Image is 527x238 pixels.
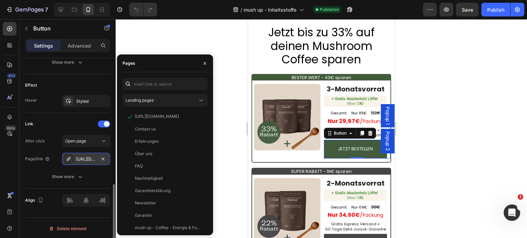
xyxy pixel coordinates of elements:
div: 450 [7,73,16,78]
button: 7 [3,3,51,16]
div: Show more [52,59,84,66]
button: Show more [25,171,110,183]
button: Delete element [25,223,110,234]
span: Save [462,7,473,13]
div: Erfahrungen [135,138,159,145]
button: Open page [62,135,110,147]
div: mush up - Coffee - Energie & Fokus [135,225,201,231]
iframe: Design area [248,19,395,238]
div: Contact us [135,126,156,132]
span: 1 [518,194,523,200]
iframe: Intercom live chat [504,204,520,221]
div: Newsletter [135,200,156,206]
div: Show more [52,173,84,180]
div: Über uns [135,151,152,157]
a: JETZT BESTELLEN [76,215,139,234]
button: Publish [481,3,510,16]
div: [URL][DOMAIN_NAME] [135,113,179,120]
div: Delete element [49,225,86,233]
div: After click [25,138,45,144]
div: Styled [76,98,108,104]
p: Settings [34,42,53,49]
div: Publish [487,6,504,13]
p: Button [33,24,92,33]
button: Show more [25,56,110,68]
div: FAQ [135,163,143,169]
p: 7 [45,5,48,14]
p: Advanced [68,42,91,49]
div: Undo/Redo [129,3,157,16]
div: [URL][DOMAIN_NAME] [76,156,96,162]
div: Link [25,121,33,127]
div: Beta [5,125,16,131]
span: / [241,6,242,13]
div: Page/link [25,156,50,162]
button: Landing pages [122,94,208,107]
span: Published [320,7,339,13]
div: Nachhaltigkeit [135,175,163,181]
div: Garantie [135,212,152,218]
span: Open page [65,138,86,143]
div: Effect [25,82,37,88]
input: Insert link or search [122,78,208,90]
button: Save [456,3,479,16]
div: Pages [122,60,135,66]
span: mush up - Inhaltsstoffe [244,6,296,13]
div: Align [25,196,45,205]
span: Landing pages [126,98,154,103]
div: Hover [25,97,37,103]
div: Garantieerklärung [135,188,171,194]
